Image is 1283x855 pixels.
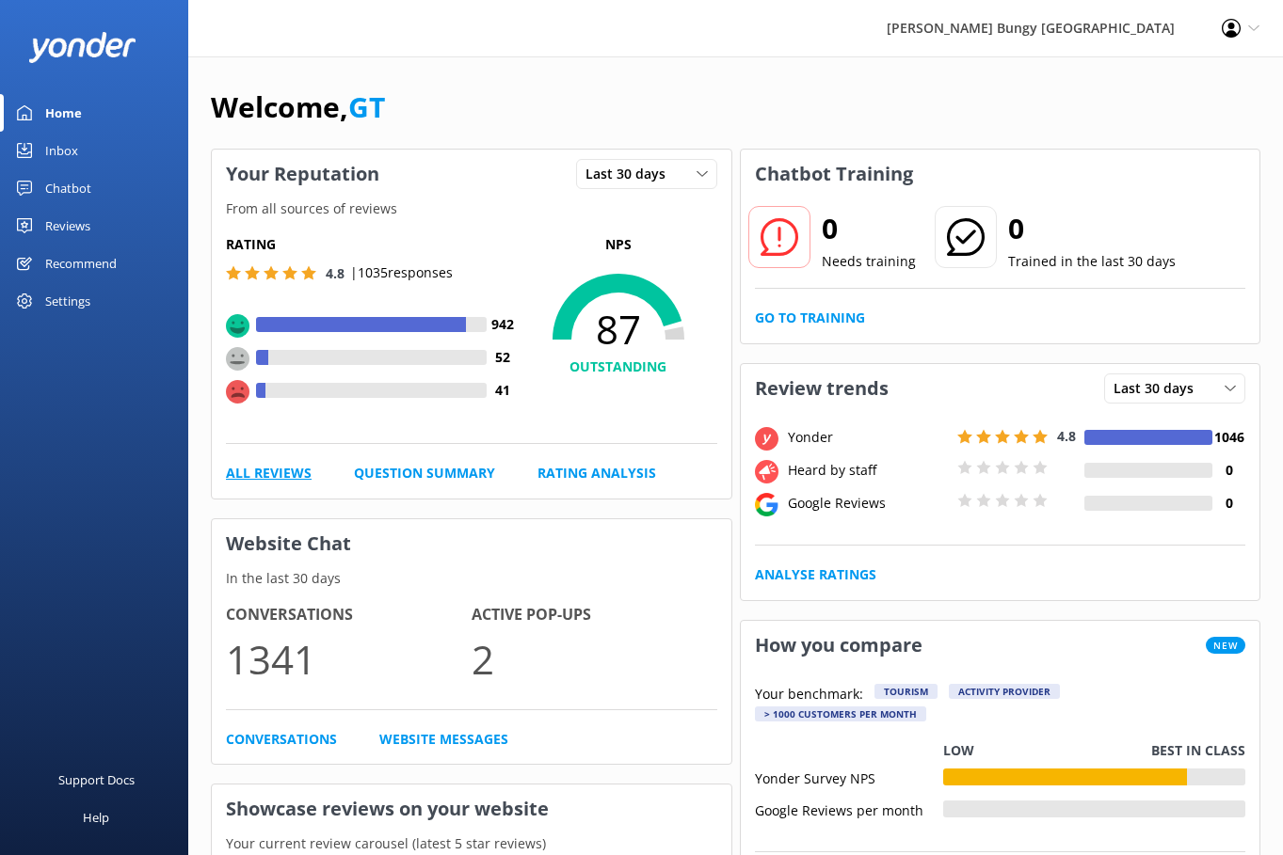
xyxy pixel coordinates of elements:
[741,150,927,198] h3: Chatbot Training
[874,684,938,699] div: Tourism
[1212,460,1245,481] h4: 0
[1151,740,1245,761] p: Best in class
[487,347,520,368] h4: 52
[949,684,1060,699] div: Activity Provider
[520,234,717,255] p: NPS
[755,800,943,817] div: Google Reviews per month
[585,164,677,184] span: Last 30 days
[1008,251,1176,272] p: Trained in the last 30 days
[348,87,385,126] a: GT
[822,206,916,251] h2: 0
[45,132,78,169] div: Inbox
[1212,427,1245,448] h4: 1046
[755,564,876,585] a: Analyse Ratings
[45,169,91,207] div: Chatbot
[1114,378,1205,399] span: Last 30 days
[755,308,865,328] a: Go to Training
[741,364,903,413] h3: Review trends
[226,234,520,255] h5: Rating
[326,264,345,282] span: 4.8
[212,519,731,568] h3: Website Chat
[212,784,731,833] h3: Showcase reviews on your website
[783,427,953,448] div: Yonder
[83,799,109,836] div: Help
[379,729,508,750] a: Website Messages
[45,94,82,132] div: Home
[755,684,863,706] p: Your benchmark:
[1206,637,1245,654] span: New
[943,740,974,761] p: Low
[1212,493,1245,514] h4: 0
[822,251,916,272] p: Needs training
[354,463,495,483] a: Question Summary
[520,356,717,377] h4: OUTSTANDING
[755,706,926,721] div: > 1000 customers per month
[212,568,731,589] p: In the last 30 days
[212,198,731,219] p: From all sources of reviews
[520,306,717,353] span: 87
[487,380,520,401] h4: 41
[226,463,312,483] a: All Reviews
[1008,206,1176,251] h2: 0
[472,603,717,627] h4: Active Pop-ups
[212,833,731,854] p: Your current review carousel (latest 5 star reviews)
[45,245,117,282] div: Recommend
[45,207,90,245] div: Reviews
[783,460,953,481] div: Heard by staff
[350,262,453,283] p: | 1035 responses
[211,85,385,130] h1: Welcome,
[755,768,943,785] div: Yonder Survey NPS
[783,493,953,514] div: Google Reviews
[226,603,472,627] h4: Conversations
[45,282,90,320] div: Settings
[226,729,337,750] a: Conversations
[212,150,393,198] h3: Your Reputation
[1057,427,1076,445] span: 4.8
[28,32,136,63] img: yonder-white-logo.png
[472,627,717,690] p: 2
[226,627,472,690] p: 1341
[741,621,937,670] h3: How you compare
[487,314,520,335] h4: 942
[58,761,135,799] div: Support Docs
[537,463,656,483] a: Rating Analysis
